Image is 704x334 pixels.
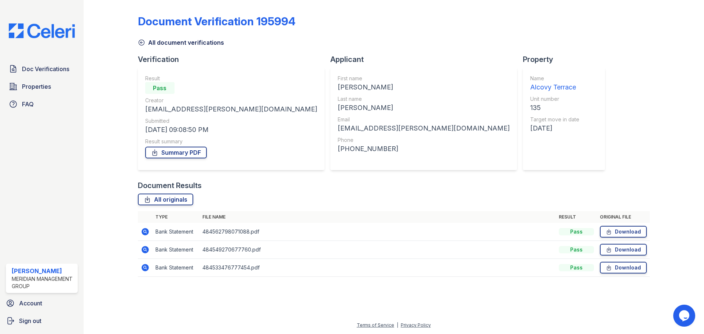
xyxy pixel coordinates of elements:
[530,75,579,92] a: Name Alcovy Terrace
[138,38,224,47] a: All document verifications
[600,226,647,238] a: Download
[199,211,556,223] th: File name
[6,79,78,94] a: Properties
[673,305,697,327] iframe: chat widget
[523,54,611,65] div: Property
[530,82,579,92] div: Alcovy Terrace
[530,116,579,123] div: Target move in date
[12,267,75,275] div: [PERSON_NAME]
[153,241,199,259] td: Bank Statement
[397,322,398,328] div: |
[145,125,317,135] div: [DATE] 09:08:50 PM
[199,259,556,277] td: 484533476777454.pdf
[145,104,317,114] div: [EMAIL_ADDRESS][PERSON_NAME][DOMAIN_NAME]
[338,144,510,154] div: [PHONE_NUMBER]
[338,75,510,82] div: First name
[338,123,510,133] div: [EMAIL_ADDRESS][PERSON_NAME][DOMAIN_NAME]
[600,262,647,274] a: Download
[145,82,175,94] div: Pass
[597,211,650,223] th: Original file
[22,100,34,109] span: FAQ
[338,136,510,144] div: Phone
[6,97,78,111] a: FAQ
[138,15,296,28] div: Document Verification 195994
[199,223,556,241] td: 484562798071088.pdf
[530,75,579,82] div: Name
[12,275,75,290] div: Meridian Management Group
[556,211,597,223] th: Result
[3,23,81,38] img: CE_Logo_Blue-a8612792a0a2168367f1c8372b55b34899dd931a85d93a1a3d3e32e68fde9ad4.png
[338,103,510,113] div: [PERSON_NAME]
[19,299,42,308] span: Account
[22,65,69,73] span: Doc Verifications
[559,228,594,235] div: Pass
[3,296,81,311] a: Account
[145,138,317,145] div: Result summary
[530,123,579,133] div: [DATE]
[530,103,579,113] div: 135
[330,54,523,65] div: Applicant
[199,241,556,259] td: 484549270677760.pdf
[559,246,594,253] div: Pass
[357,322,394,328] a: Terms of Service
[145,117,317,125] div: Submitted
[600,244,647,256] a: Download
[145,97,317,104] div: Creator
[145,147,207,158] a: Summary PDF
[3,313,81,328] a: Sign out
[530,95,579,103] div: Unit number
[559,264,594,271] div: Pass
[401,322,431,328] a: Privacy Policy
[153,259,199,277] td: Bank Statement
[138,54,330,65] div: Verification
[338,116,510,123] div: Email
[153,211,199,223] th: Type
[6,62,78,76] a: Doc Verifications
[338,82,510,92] div: [PERSON_NAME]
[145,75,317,82] div: Result
[153,223,199,241] td: Bank Statement
[19,316,41,325] span: Sign out
[22,82,51,91] span: Properties
[138,194,193,205] a: All originals
[138,180,202,191] div: Document Results
[338,95,510,103] div: Last name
